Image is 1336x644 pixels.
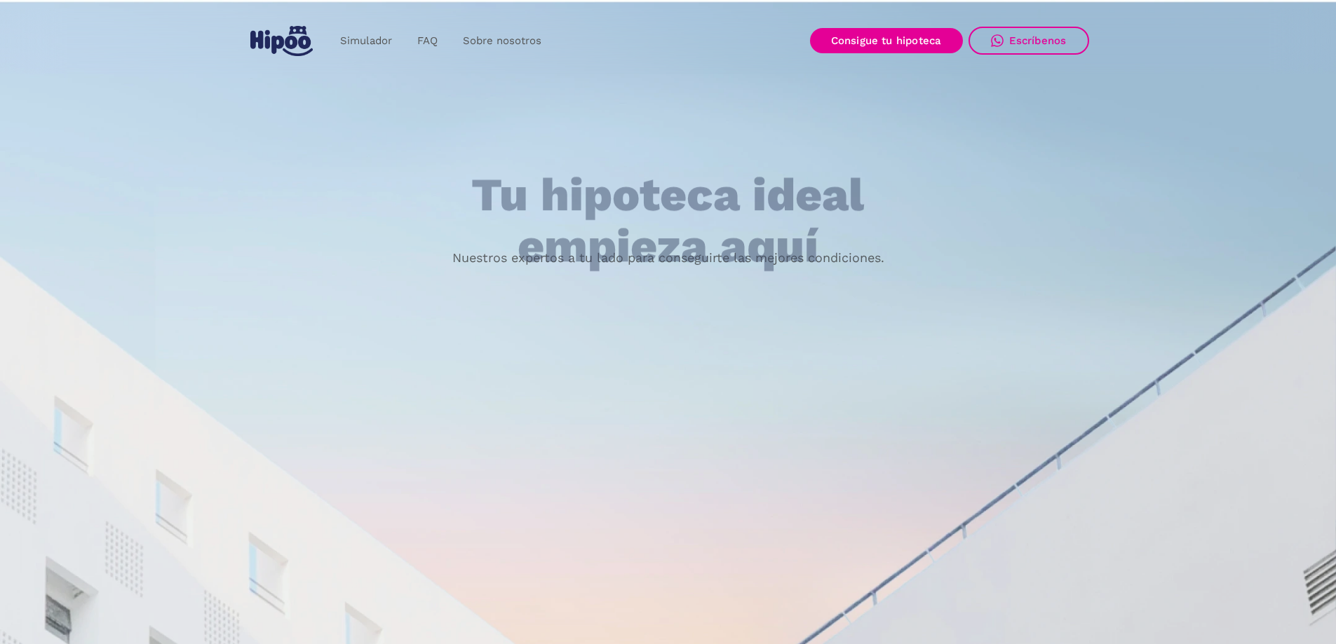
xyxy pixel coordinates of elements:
[402,170,933,272] h1: Tu hipoteca ideal empieza aquí
[969,27,1089,55] a: Escríbenos
[328,27,405,55] a: Simulador
[1009,34,1067,47] div: Escríbenos
[810,28,963,53] a: Consigue tu hipoteca
[450,27,554,55] a: Sobre nosotros
[405,27,450,55] a: FAQ
[248,20,316,62] a: home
